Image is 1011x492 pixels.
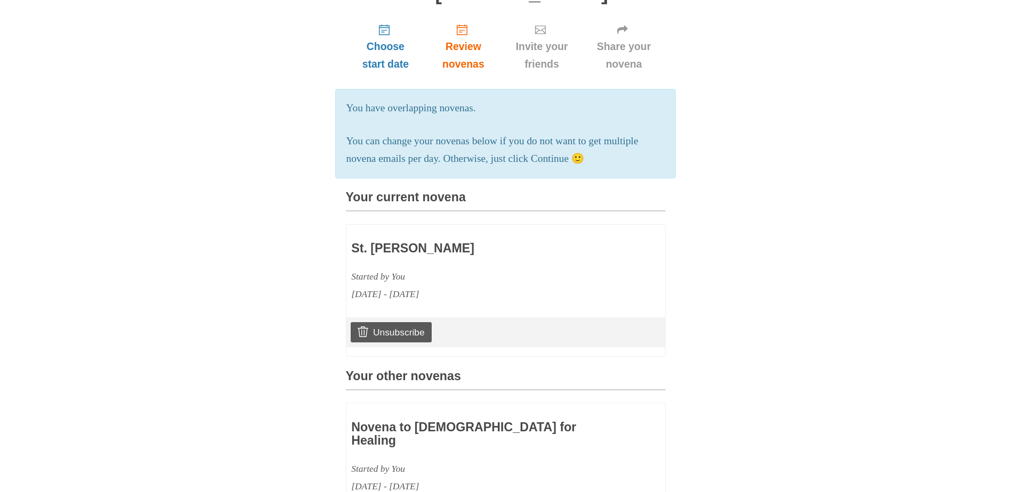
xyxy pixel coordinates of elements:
[351,242,597,256] h3: St. [PERSON_NAME]
[351,285,597,303] div: [DATE] - [DATE]
[425,15,501,78] a: Review novenas
[512,38,572,73] span: Invite your friends
[351,322,431,342] a: Unsubscribe
[346,191,666,211] h3: Your current novena
[593,38,655,73] span: Share your novena
[351,268,597,285] div: Started by You
[351,460,597,478] div: Started by You
[583,15,666,78] a: Share your novena
[502,15,583,78] a: Invite your friends
[357,38,415,73] span: Choose start date
[436,38,490,73] span: Review novenas
[346,370,666,390] h3: Your other novenas
[346,133,665,168] p: You can change your novenas below if you do not want to get multiple novena emails per day. Other...
[346,100,665,117] p: You have overlapping novenas.
[346,15,426,78] a: Choose start date
[351,421,597,448] h3: Novena to [DEMOGRAPHIC_DATA] for Healing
